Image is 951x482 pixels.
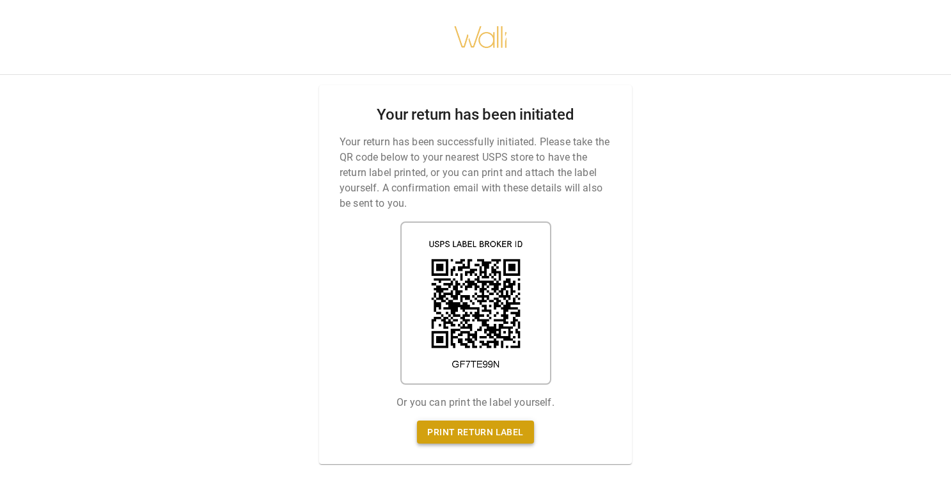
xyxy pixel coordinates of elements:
[400,221,551,385] img: shipping label qr code
[453,10,508,65] img: walli-inc.myshopify.com
[340,134,611,211] p: Your return has been successfully initiated. Please take the QR code below to your nearest USPS s...
[397,395,554,410] p: Or you can print the label yourself.
[377,106,574,124] h2: Your return has been initiated
[417,421,533,444] a: Print return label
